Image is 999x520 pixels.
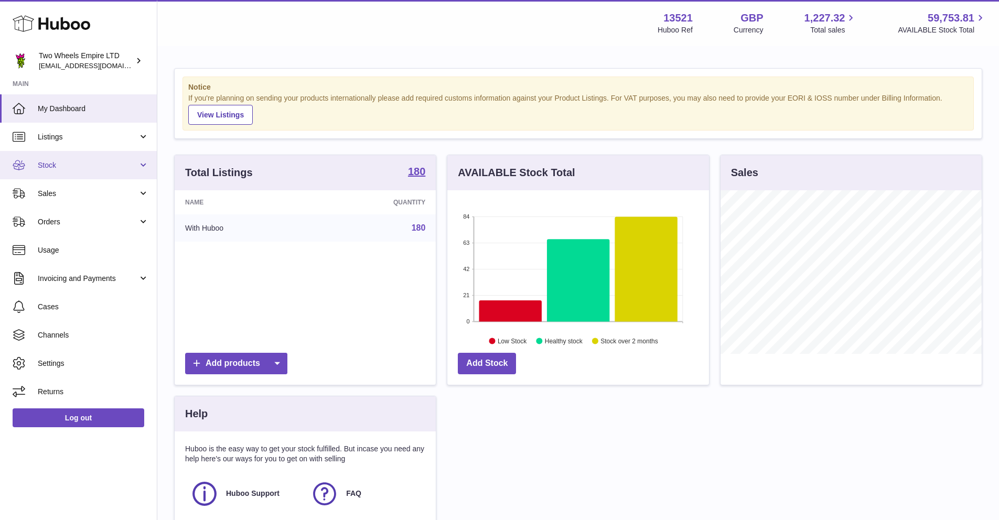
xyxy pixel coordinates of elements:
a: View Listings [188,105,253,125]
a: Add products [185,353,287,374]
text: 42 [464,266,470,272]
strong: Notice [188,82,968,92]
div: Two Wheels Empire LTD [39,51,133,71]
text: 63 [464,240,470,246]
a: 59,753.81 AVAILABLE Stock Total [898,11,986,35]
span: 59,753.81 [928,11,974,25]
text: Healthy stock [545,337,583,344]
a: 180 [408,166,425,179]
span: Sales [38,189,138,199]
strong: 180 [408,166,425,177]
a: FAQ [310,480,420,508]
span: Orders [38,217,138,227]
div: Currency [734,25,764,35]
p: Huboo is the easy way to get your stock fulfilled. But incase you need any help here's our ways f... [185,444,425,464]
span: Usage [38,245,149,255]
a: 1,227.32 Total sales [804,11,857,35]
th: Name [175,190,313,214]
span: Total sales [810,25,857,35]
text: 0 [467,318,470,324]
td: With Huboo [175,214,313,242]
span: Channels [38,330,149,340]
span: Stock [38,160,138,170]
span: AVAILABLE Stock Total [898,25,986,35]
div: Huboo Ref [658,25,693,35]
span: Returns [38,387,149,397]
text: Low Stock [498,337,527,344]
text: 21 [464,292,470,298]
a: Huboo Support [190,480,300,508]
h3: Sales [731,166,758,180]
span: My Dashboard [38,104,149,114]
img: justas@twowheelsempire.com [13,53,28,69]
div: If you're planning on sending your products internationally please add required customs informati... [188,93,968,125]
h3: Help [185,407,208,421]
th: Quantity [313,190,436,214]
h3: Total Listings [185,166,253,180]
span: Cases [38,302,149,312]
strong: GBP [740,11,763,25]
span: Invoicing and Payments [38,274,138,284]
span: Huboo Support [226,489,280,499]
strong: 13521 [663,11,693,25]
text: Stock over 2 months [601,337,658,344]
span: Listings [38,132,138,142]
a: Add Stock [458,353,516,374]
a: 180 [412,223,426,232]
span: Settings [38,359,149,369]
span: [EMAIL_ADDRESS][DOMAIN_NAME] [39,61,154,70]
text: 84 [464,213,470,220]
span: 1,227.32 [804,11,845,25]
span: FAQ [346,489,361,499]
h3: AVAILABLE Stock Total [458,166,575,180]
a: Log out [13,408,144,427]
